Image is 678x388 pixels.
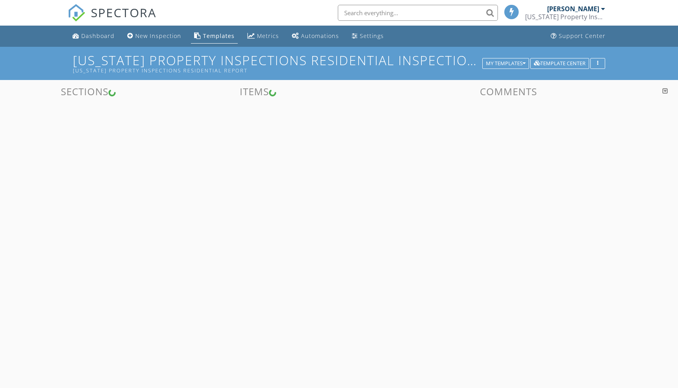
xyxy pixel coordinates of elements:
[559,32,606,40] div: Support Center
[191,29,238,44] a: Templates
[289,29,342,44] a: Automations (Basic)
[203,32,235,40] div: Templates
[91,4,156,21] span: SPECTORA
[244,29,282,44] a: Metrics
[482,58,529,69] button: My Templates
[73,53,605,74] h1: [US_STATE] Property Inspections Residential Inspection template
[135,32,181,40] div: New Inspection
[257,32,279,40] div: Metrics
[547,5,599,13] div: [PERSON_NAME]
[124,29,185,44] a: New Inspection
[301,32,339,40] div: Automations
[69,29,118,44] a: Dashboard
[73,67,485,74] div: [US_STATE] Property Inspections Residential Report
[486,61,526,66] div: My Templates
[68,11,156,28] a: SPECTORA
[338,5,498,21] input: Search everything...
[349,29,387,44] a: Settings
[530,58,589,69] button: Template Center
[81,32,114,40] div: Dashboard
[344,86,673,97] h3: Comments
[530,59,589,66] a: Template Center
[534,61,586,66] div: Template Center
[548,29,609,44] a: Support Center
[170,86,339,97] h3: Items
[525,13,605,21] div: Michigan Property Inspections
[68,4,85,22] img: The Best Home Inspection Software - Spectora
[360,32,384,40] div: Settings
